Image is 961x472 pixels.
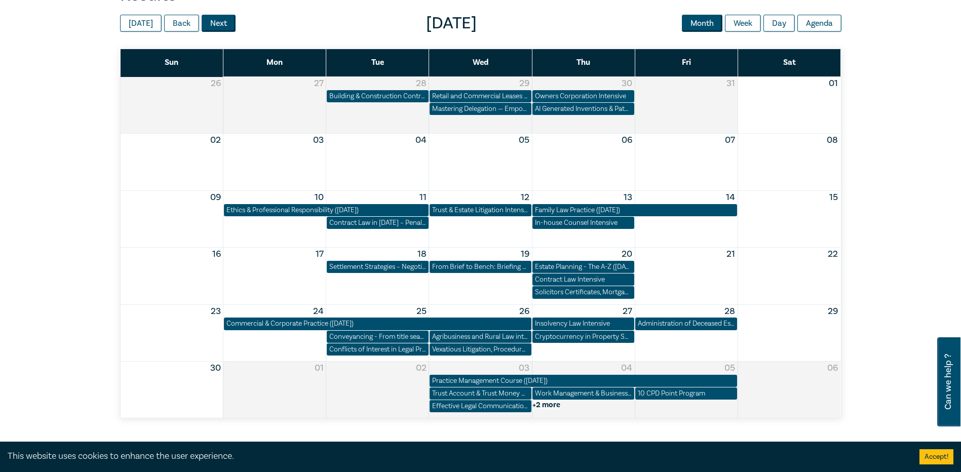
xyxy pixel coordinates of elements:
button: 21 [726,248,735,261]
button: 05 [724,362,735,375]
span: [DATE] [236,13,668,33]
div: Trust Account & Trust Money Compliance Intensive [432,388,529,399]
button: 16 [212,248,221,261]
button: 19 [521,248,529,261]
button: 06 [622,134,632,147]
button: 04 [621,362,632,375]
div: 10 CPD Point Program [638,388,735,399]
button: 27 [314,77,324,90]
button: 10 [315,191,324,204]
button: 18 [417,248,427,261]
button: 23 [211,305,221,318]
button: 01 [829,77,838,90]
button: 12 [521,191,529,204]
div: Practice Management Course (December 2025) [432,376,735,386]
div: From Brief to Bench: Briefing Counsel for Success [432,262,529,272]
div: Estate Planning - The A-Z (Nov 2025) [535,262,632,272]
div: Conveyancing - From title search to settlement (November 2025) [329,332,426,342]
button: 04 [415,134,427,147]
button: Next [202,15,236,32]
button: 25 [416,305,427,318]
span: Fri [682,57,691,67]
div: Month View [120,49,841,418]
div: Settlement Strategies – Negotiating and Advising on Offers of Settlement [329,262,426,272]
div: Building & Construction Contracts – Contract Interpretation following Pafburn [329,91,426,101]
button: 13 [624,191,632,204]
button: 14 [726,191,735,204]
span: Thu [576,57,590,67]
button: 26 [519,305,529,318]
button: 29 [519,77,529,90]
button: 30 [622,77,632,90]
button: 07 [725,134,735,147]
div: Insolvency Law Intensive [535,319,632,329]
span: Sun [165,57,178,67]
span: Tue [371,57,384,67]
div: Retail and Commercial Leases - A Practical Guide (October 2025) [432,91,529,101]
div: Work Management & Business Skills (including Risk Management) (December 2025) [535,388,632,399]
button: 03 [313,134,324,147]
button: 28 [416,77,427,90]
div: Contract Law Intensive [535,274,632,285]
div: This website uses cookies to enhance the user experience. [8,450,904,463]
div: Cryptocurrency in Property Settlements – Navigating Hidden Assets & Cold Wallets [535,332,632,342]
div: In-house Counsel Intensive [535,218,632,228]
button: 05 [519,134,529,147]
div: Mastering Delegation — Empowering Junior Lawyers for Success [432,104,529,114]
button: 09 [210,191,221,204]
div: Contract Law in 2025 – Penalties, Unfair Terms & Unconscionable Conduct [329,218,426,228]
div: Ethics & Professional Responsibility (November 2025) [226,205,426,215]
button: Day [763,15,795,32]
button: Agenda [797,15,841,32]
button: 03 [519,362,529,375]
button: Week [725,15,761,32]
span: Wed [473,57,488,67]
div: AI Generated Inventions & Patents – Navigating Legal Uncertainty [535,104,632,114]
button: 01 [315,362,324,375]
button: 26 [211,77,221,90]
span: Mon [266,57,283,67]
button: 30 [210,362,221,375]
button: Accept cookies [919,449,953,464]
div: Vexatious Litigation, Procedural Abuse & Risk Management [432,344,529,355]
button: 31 [726,77,735,90]
div: Conflicts of Interest in Legal Practice – The General Store Dilemma [329,344,426,355]
button: 02 [210,134,221,147]
span: Can we help ? [943,343,953,420]
div: Owners Corporation Intensive [535,91,632,101]
div: Trust & Estate Litigation Intensive [432,205,529,215]
button: 20 [622,248,632,261]
button: 29 [828,305,838,318]
div: Solicitors Certificates, Mortgages & Guarantees – Risky Business [535,287,632,297]
button: 06 [827,362,838,375]
div: Administration of Deceased Estates (Nov 2025) [638,319,735,329]
span: Sat [783,57,796,67]
div: Effective Legal Communications: Mastering Letters of Advice and Letters of Demand [432,401,529,411]
button: 02 [416,362,427,375]
button: 22 [828,248,838,261]
button: 27 [623,305,632,318]
button: 24 [313,305,324,318]
button: Back [164,15,199,32]
div: Family Law Practice (November 2025) [535,205,735,215]
div: Commercial & Corporate Practice (November 2025) [226,319,529,329]
button: +2 more [532,400,560,410]
button: 15 [829,191,838,204]
button: 28 [724,305,735,318]
button: 17 [316,248,324,261]
button: Month [682,15,722,32]
button: 08 [827,134,838,147]
button: 11 [419,191,427,204]
button: [DATE] [120,15,162,32]
div: Agribusiness and Rural Law intensive [432,332,529,342]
